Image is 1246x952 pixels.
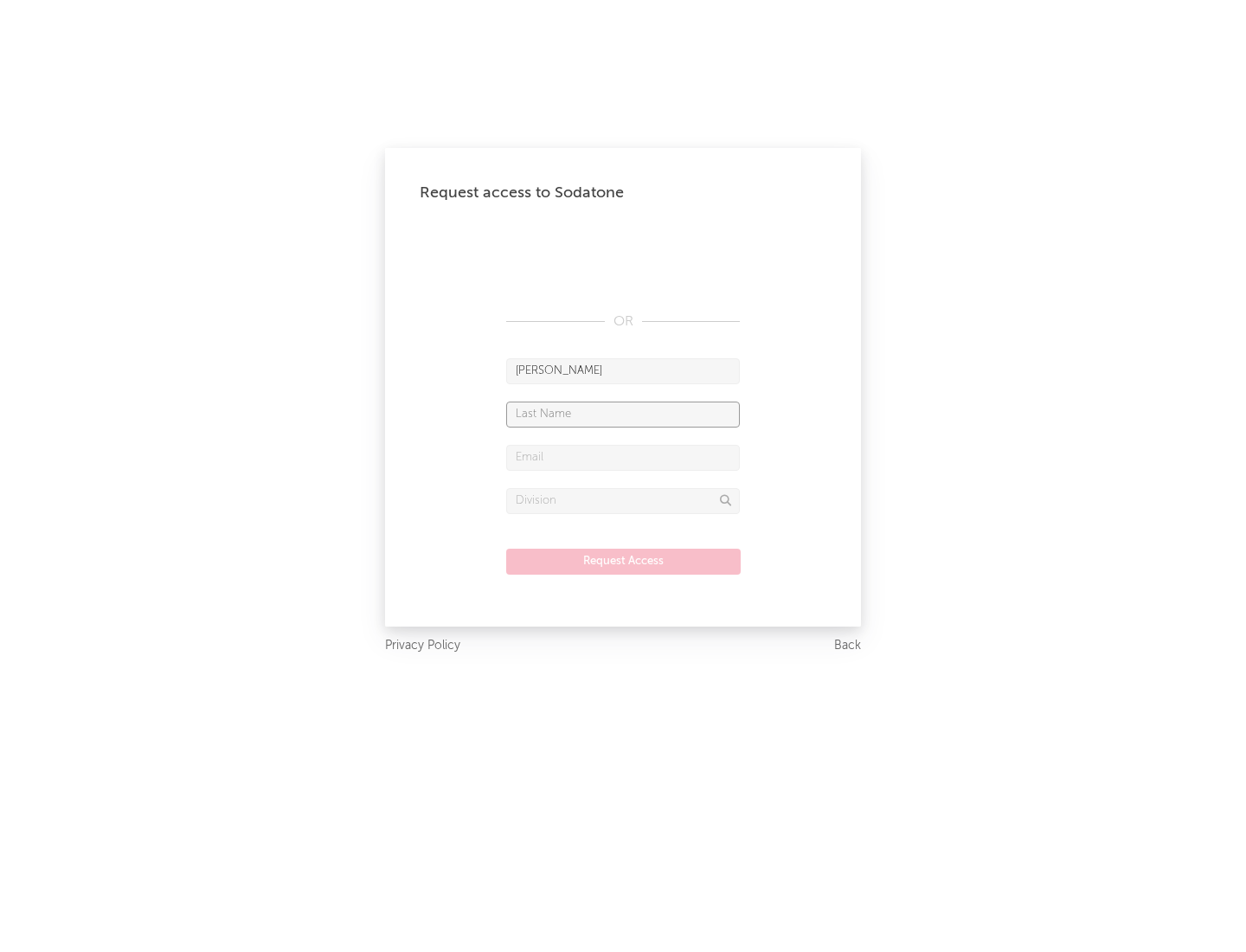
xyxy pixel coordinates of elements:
a: Back [834,635,861,657]
input: First Name [506,358,740,384]
a: Privacy Policy [385,635,460,657]
input: Last Name [506,402,740,428]
input: Division [506,488,740,514]
div: Request access to Sodatone [420,183,826,203]
button: Request Access [506,549,741,575]
input: Email [506,445,740,471]
div: OR [506,312,740,332]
